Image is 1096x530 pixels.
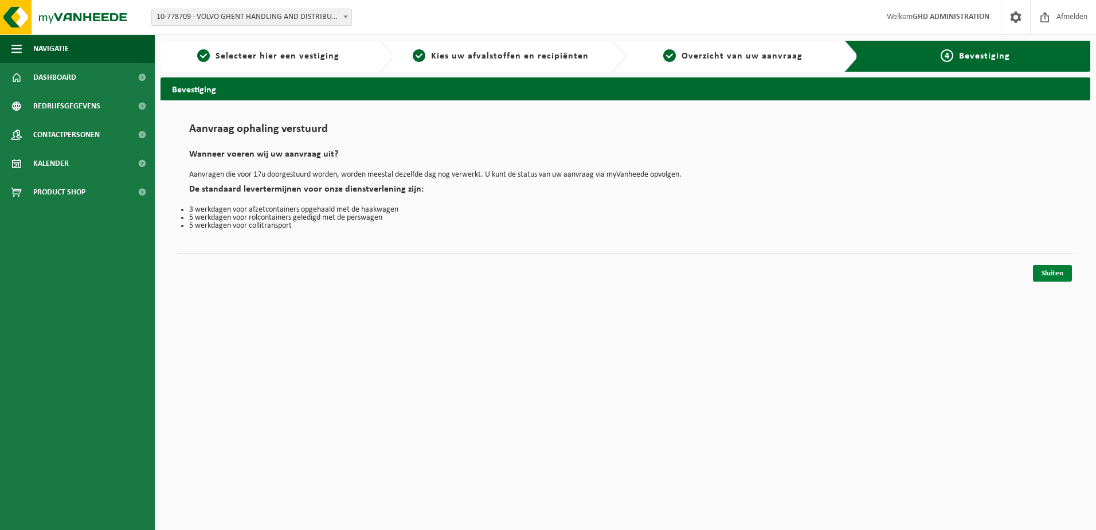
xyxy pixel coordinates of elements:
[33,63,76,92] span: Dashboard
[682,52,803,61] span: Overzicht van uw aanvraag
[631,49,835,63] a: 3Overzicht van uw aanvraag
[151,9,352,26] span: 10-778709 - VOLVO GHENT HANDLING AND DISTRIBUTION - DESTELDONK
[189,185,1062,200] h2: De standaard levertermijnen voor onze dienstverlening zijn:
[33,34,69,63] span: Navigatie
[197,49,210,62] span: 1
[431,52,589,61] span: Kies uw afvalstoffen en recipiënten
[33,92,100,120] span: Bedrijfsgegevens
[216,52,339,61] span: Selecteer hier een vestiging
[663,49,676,62] span: 3
[166,49,370,63] a: 1Selecteer hier een vestiging
[399,49,603,63] a: 2Kies uw afvalstoffen en recipiënten
[189,150,1062,165] h2: Wanneer voeren wij uw aanvraag uit?
[189,171,1062,179] p: Aanvragen die voor 17u doorgestuurd worden, worden meestal dezelfde dag nog verwerkt. U kunt de s...
[33,120,100,149] span: Contactpersonen
[33,149,69,178] span: Kalender
[189,214,1062,222] li: 5 werkdagen voor rolcontainers geledigd met de perswagen
[1033,265,1072,282] a: Sluiten
[33,178,85,206] span: Product Shop
[189,206,1062,214] li: 3 werkdagen voor afzetcontainers opgehaald met de haakwagen
[152,9,351,25] span: 10-778709 - VOLVO GHENT HANDLING AND DISTRIBUTION - DESTELDONK
[413,49,425,62] span: 2
[189,123,1062,141] h1: Aanvraag ophaling verstuurd
[161,77,1090,100] h2: Bevestiging
[189,222,1062,230] li: 5 werkdagen voor collitransport
[913,13,989,21] strong: GHD ADMINISTRATION
[959,52,1010,61] span: Bevestiging
[941,49,953,62] span: 4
